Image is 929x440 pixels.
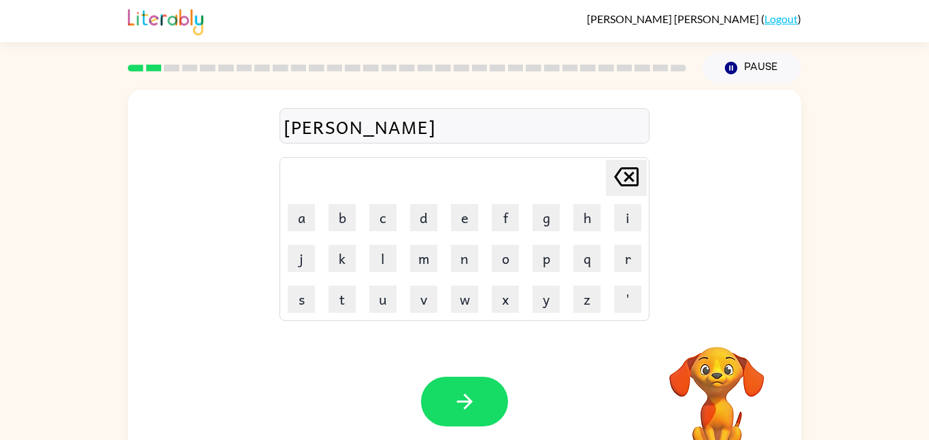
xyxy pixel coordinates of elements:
[703,52,801,84] button: Pause
[328,286,356,313] button: t
[573,245,601,272] button: q
[587,12,761,25] span: [PERSON_NAME] [PERSON_NAME]
[369,286,396,313] button: u
[328,204,356,231] button: b
[573,204,601,231] button: h
[492,204,519,231] button: f
[410,204,437,231] button: d
[328,245,356,272] button: k
[369,204,396,231] button: c
[451,286,478,313] button: w
[614,286,641,313] button: '
[492,286,519,313] button: x
[573,286,601,313] button: z
[369,245,396,272] button: l
[764,12,798,25] a: Logout
[284,112,645,141] div: [PERSON_NAME]
[533,204,560,231] button: g
[587,12,801,25] div: ( )
[533,286,560,313] button: y
[288,204,315,231] button: a
[614,245,641,272] button: r
[614,204,641,231] button: i
[410,286,437,313] button: v
[288,286,315,313] button: s
[451,245,478,272] button: n
[492,245,519,272] button: o
[533,245,560,272] button: p
[128,5,203,35] img: Literably
[288,245,315,272] button: j
[410,245,437,272] button: m
[451,204,478,231] button: e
